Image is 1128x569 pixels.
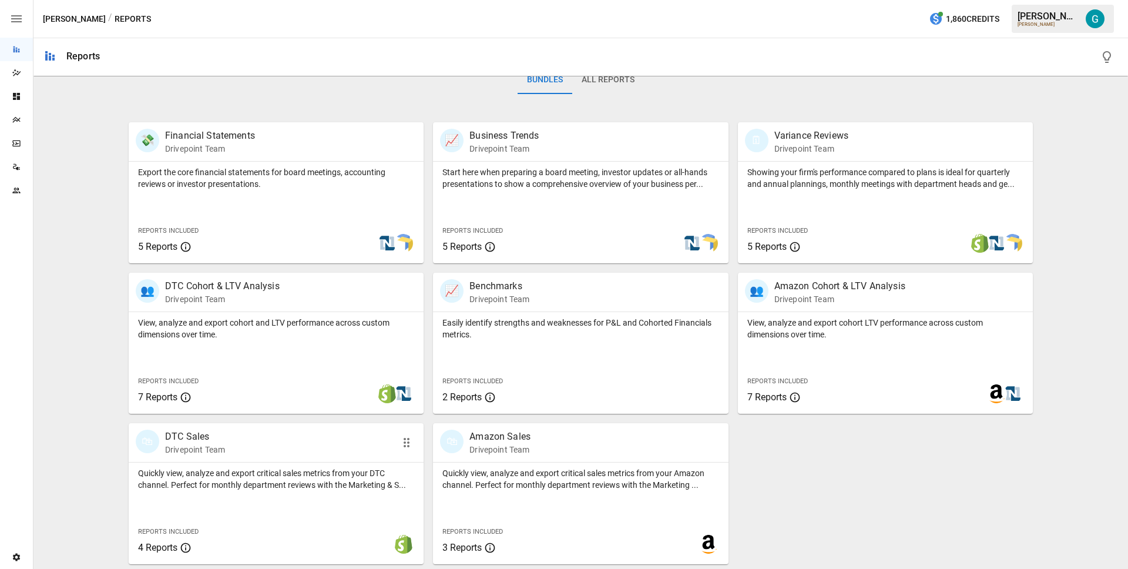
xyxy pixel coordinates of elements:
[165,293,280,305] p: Drivepoint Team
[971,234,989,253] img: shopify
[747,227,808,235] span: Reports Included
[987,384,1006,403] img: amazon
[138,317,414,340] p: View, analyze and export cohort and LTV performance across custom dimensions over time.
[747,317,1023,340] p: View, analyze and export cohort LTV performance across custom dimensions over time.
[469,444,531,456] p: Drivepoint Team
[469,143,539,155] p: Drivepoint Team
[442,542,482,553] span: 3 Reports
[469,293,529,305] p: Drivepoint Team
[1018,22,1079,27] div: [PERSON_NAME]
[442,391,482,403] span: 2 Reports
[165,143,255,155] p: Drivepoint Team
[394,384,413,403] img: netsuite
[946,12,999,26] span: 1,860 Credits
[138,241,177,252] span: 5 Reports
[138,377,199,385] span: Reports Included
[572,66,644,94] button: All Reports
[924,8,1004,30] button: 1,860Credits
[138,166,414,190] p: Export the core financial statements for board meetings, accounting reviews or investor presentat...
[138,542,177,553] span: 4 Reports
[66,51,100,62] div: Reports
[440,129,464,152] div: 📈
[747,377,808,385] span: Reports Included
[518,66,572,94] button: Bundles
[442,467,719,491] p: Quickly view, analyze and export critical sales metrics from your Amazon channel. Perfect for mon...
[745,279,768,303] div: 👥
[442,241,482,252] span: 5 Reports
[165,444,225,456] p: Drivepoint Team
[442,317,719,340] p: Easily identify strengths and weaknesses for P&L and Cohorted Financials metrics.
[747,166,1023,190] p: Showing your firm's performance compared to plans is ideal for quarterly and annual plannings, mo...
[378,384,397,403] img: shopify
[469,430,531,444] p: Amazon Sales
[1086,9,1104,28] img: Gavin Acres
[394,535,413,554] img: shopify
[774,279,905,293] p: Amazon Cohort & LTV Analysis
[442,227,503,235] span: Reports Included
[138,391,177,403] span: 7 Reports
[747,241,787,252] span: 5 Reports
[440,279,464,303] div: 📈
[774,293,905,305] p: Drivepoint Team
[747,391,787,403] span: 7 Reports
[1003,234,1022,253] img: smart model
[469,279,529,293] p: Benchmarks
[136,129,159,152] div: 💸
[442,377,503,385] span: Reports Included
[43,12,106,26] button: [PERSON_NAME]
[136,430,159,453] div: 🛍
[1079,2,1112,35] button: Gavin Acres
[774,143,848,155] p: Drivepoint Team
[136,279,159,303] div: 👥
[165,129,255,143] p: Financial Statements
[699,535,718,554] img: amazon
[683,234,701,253] img: netsuite
[699,234,718,253] img: smart model
[165,430,225,444] p: DTC Sales
[1018,11,1079,22] div: [PERSON_NAME]
[378,234,397,253] img: netsuite
[987,234,1006,253] img: netsuite
[442,166,719,190] p: Start here when preparing a board meeting, investor updates or all-hands presentations to show a ...
[440,430,464,453] div: 🛍
[108,12,112,26] div: /
[469,129,539,143] p: Business Trends
[774,129,848,143] p: Variance Reviews
[1003,384,1022,403] img: netsuite
[165,279,280,293] p: DTC Cohort & LTV Analysis
[394,234,413,253] img: smart model
[138,467,414,491] p: Quickly view, analyze and export critical sales metrics from your DTC channel. Perfect for monthl...
[442,528,503,535] span: Reports Included
[138,528,199,535] span: Reports Included
[745,129,768,152] div: 🗓
[138,227,199,235] span: Reports Included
